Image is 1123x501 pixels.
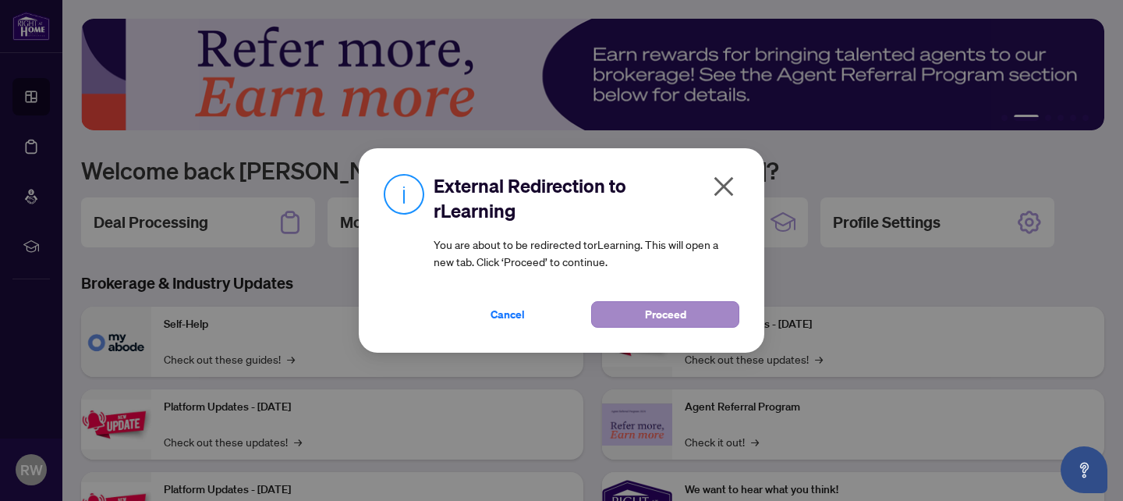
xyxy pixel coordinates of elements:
button: Proceed [591,301,739,328]
h2: External Redirection to rLearning [434,173,739,223]
span: close [711,174,736,199]
span: Proceed [645,302,686,327]
button: Open asap [1061,446,1107,493]
img: Info Icon [384,173,424,215]
span: Cancel [491,302,525,327]
button: Cancel [434,301,582,328]
div: You are about to be redirected to rLearning . This will open a new tab. Click ‘Proceed’ to continue. [434,173,739,328]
